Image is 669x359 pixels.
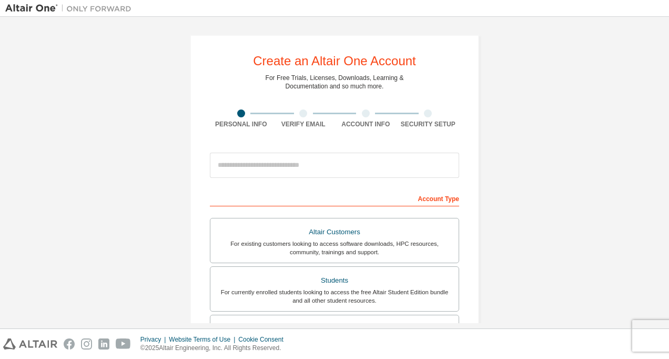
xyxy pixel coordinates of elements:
img: facebook.svg [64,338,75,350]
p: © 2025 Altair Engineering, Inc. All Rights Reserved. [140,344,290,353]
div: Privacy [140,335,169,344]
div: Altair Customers [217,225,452,240]
div: For Free Trials, Licenses, Downloads, Learning & Documentation and so much more. [266,74,404,91]
div: Create an Altair One Account [253,55,416,67]
div: Account Type [210,190,459,206]
div: Personal Info [210,120,272,128]
img: youtube.svg [116,338,131,350]
div: Cookie Consent [238,335,289,344]
img: altair_logo.svg [3,338,57,350]
div: Website Terms of Use [169,335,238,344]
img: Altair One [5,3,137,14]
div: For currently enrolled students looking to access the free Altair Student Edition bundle and all ... [217,288,452,305]
img: instagram.svg [81,338,92,350]
img: linkedin.svg [98,338,109,350]
div: Account Info [334,120,397,128]
div: Verify Email [272,120,335,128]
div: Faculty [217,322,452,336]
div: For existing customers looking to access software downloads, HPC resources, community, trainings ... [217,240,452,256]
div: Students [217,273,452,288]
div: Security Setup [397,120,460,128]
